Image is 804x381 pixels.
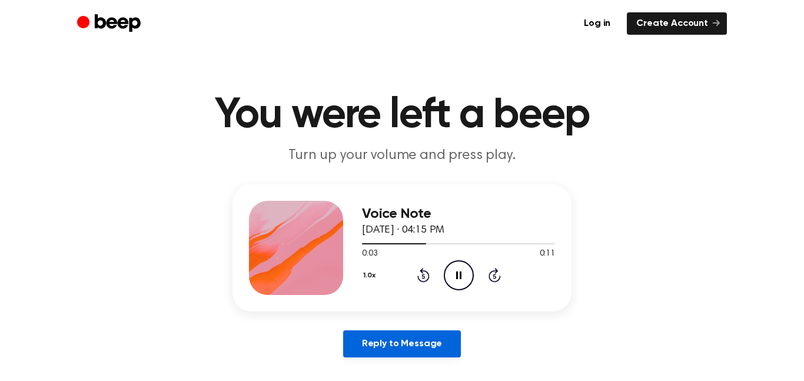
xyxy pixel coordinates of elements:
span: 0:03 [362,248,377,260]
span: 0:11 [540,248,555,260]
a: Beep [77,12,144,35]
a: Reply to Message [343,330,461,357]
h1: You were left a beep [101,94,703,137]
button: 1.0x [362,266,380,286]
a: Create Account [627,12,727,35]
h3: Voice Note [362,206,555,222]
a: Log in [574,12,620,35]
span: [DATE] · 04:15 PM [362,225,444,236]
p: Turn up your volume and press play. [176,146,628,165]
